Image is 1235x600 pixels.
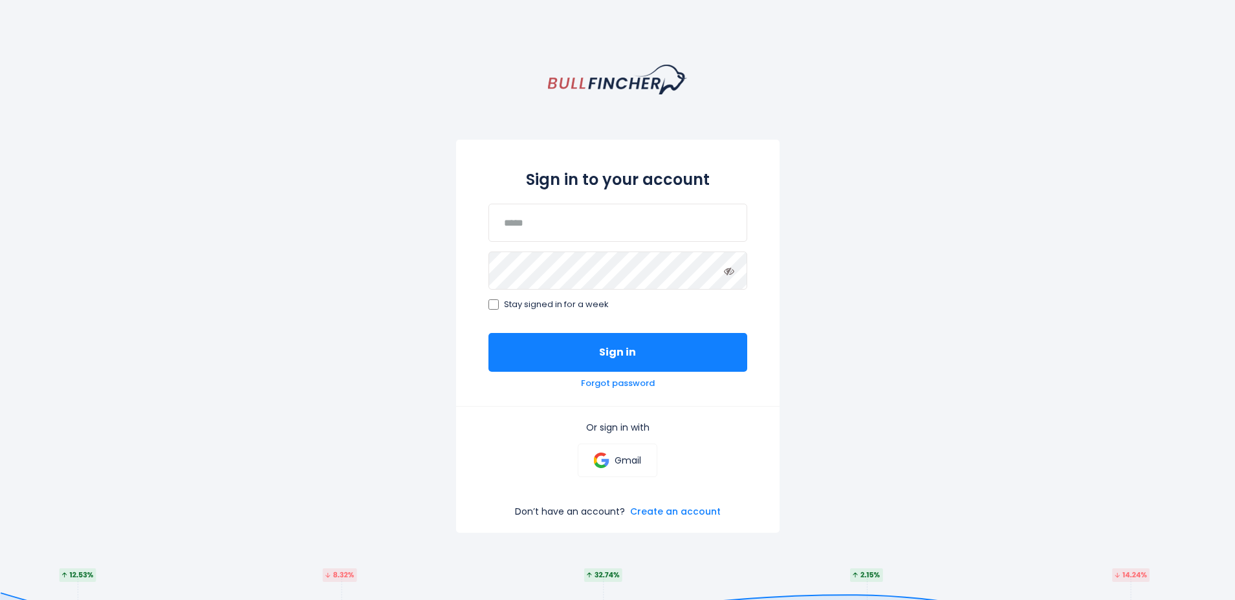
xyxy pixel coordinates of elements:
input: Stay signed in for a week [488,299,499,310]
a: Forgot password [581,378,655,389]
button: Sign in [488,333,747,372]
a: homepage [548,65,687,94]
span: Stay signed in for a week [504,299,609,310]
a: Gmail [578,444,657,477]
h2: Sign in to your account [488,168,747,191]
p: Don’t have an account? [515,506,625,517]
a: Create an account [630,506,721,517]
p: Or sign in with [488,422,747,433]
p: Gmail [615,455,641,466]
